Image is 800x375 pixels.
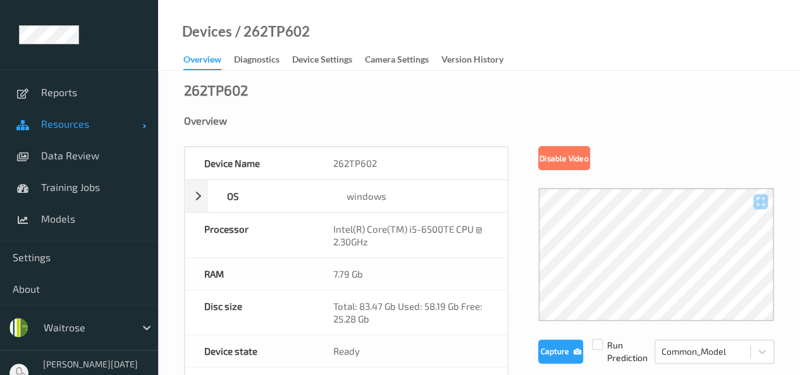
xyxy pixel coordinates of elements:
div: Device Name [185,147,314,179]
div: Overview [183,53,221,70]
div: Total: 83.47 Gb Used: 58.19 Gb Free: 25.28 Gb [314,290,507,335]
div: / 262TP602 [232,25,310,38]
a: Diagnostics [234,51,292,69]
div: 262TP602 [184,83,248,96]
div: Camera Settings [365,53,429,69]
span: Run Prediction [583,339,655,364]
div: Intel(R) Core(TM) i5-6500TE CPU @ 2.30GHz [314,213,507,257]
a: Overview [183,51,234,70]
div: Device state [185,335,314,367]
a: Device Settings [292,51,365,69]
div: 262TP602 [314,147,507,179]
div: 7.79 Gb [314,258,507,290]
a: Devices [182,25,232,38]
div: Overview [184,114,774,127]
button: Disable Video [538,146,590,170]
div: Device Settings [292,53,352,69]
div: Disc size [185,290,314,335]
div: OS [208,180,328,212]
div: Ready [314,335,507,367]
div: Version History [441,53,503,69]
div: windows [328,180,507,212]
div: RAM [185,258,314,290]
div: Processor [185,213,314,257]
div: Diagnostics [234,53,280,69]
div: OSwindows [185,180,508,212]
button: Capture [538,340,583,364]
a: Version History [441,51,516,69]
a: Camera Settings [365,51,441,69]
